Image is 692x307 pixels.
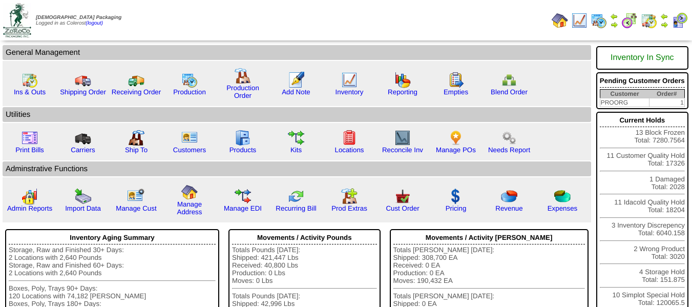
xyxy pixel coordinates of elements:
a: Carriers [71,146,95,154]
img: reconcile.gif [288,188,304,204]
img: locations.gif [341,130,358,146]
img: pie_chart.png [501,188,517,204]
a: Expenses [548,204,578,212]
td: Adminstrative Functions [3,161,591,176]
td: 1 [649,98,685,107]
img: calendarprod.gif [591,12,607,29]
a: Manage POs [436,146,476,154]
img: line_graph.gif [341,72,358,88]
a: Manage EDI [224,204,262,212]
td: General Management [3,45,591,60]
a: Prod Extras [331,204,367,212]
th: Order# [649,90,685,98]
img: line_graph.gif [571,12,588,29]
a: Admin Reports [7,204,52,212]
img: truck3.gif [75,130,91,146]
img: customers.gif [181,130,198,146]
img: dollar.gif [448,188,464,204]
img: pie_chart2.png [554,188,571,204]
a: Needs Report [488,146,530,154]
img: line_graph2.gif [394,130,411,146]
a: (logout) [86,21,103,26]
img: calendarcustomer.gif [672,12,688,29]
span: Logged in as Colerost [36,15,121,26]
img: factory.gif [235,68,251,84]
img: edi.gif [235,188,251,204]
a: Blend Order [491,88,528,96]
img: arrowleft.gif [660,12,668,21]
img: home.gif [552,12,568,29]
img: arrowright.gif [660,21,668,29]
img: cabinet.gif [235,130,251,146]
img: graph.gif [394,72,411,88]
span: [DEMOGRAPHIC_DATA] Packaging [36,15,121,21]
img: managecust.png [127,188,146,204]
img: home.gif [181,184,198,200]
img: arrowleft.gif [610,12,618,21]
div: Movements / Activity [PERSON_NAME] [393,231,585,244]
img: po.png [448,130,464,146]
img: network.png [501,72,517,88]
a: Pricing [446,204,467,212]
img: orders.gif [288,72,304,88]
img: arrowright.gif [610,21,618,29]
a: Inventory [335,88,364,96]
div: Inventory Aging Summary [9,231,216,244]
a: Add Note [282,88,310,96]
div: Pending Customer Orders [600,74,685,88]
td: PROORG [600,98,649,107]
div: Current Holds [600,114,685,127]
a: Products [229,146,257,154]
img: calendarinout.gif [641,12,657,29]
img: invoice2.gif [22,130,38,146]
a: Production [173,88,206,96]
img: calendarblend.gif [621,12,638,29]
a: Ship To [125,146,148,154]
a: Empties [444,88,468,96]
a: Import Data [65,204,101,212]
img: calendarprod.gif [181,72,198,88]
img: cust_order.png [394,188,411,204]
img: factory2.gif [128,130,144,146]
div: Inventory In Sync [600,48,685,68]
a: Production Order [226,84,259,99]
img: workflow.gif [288,130,304,146]
a: Reporting [388,88,417,96]
a: Ins & Outs [14,88,46,96]
img: calendarinout.gif [22,72,38,88]
a: Reconcile Inv [382,146,423,154]
img: prodextras.gif [341,188,358,204]
img: import.gif [75,188,91,204]
a: Print Bills [15,146,44,154]
td: Utilities [3,107,591,122]
a: Shipping Order [60,88,106,96]
a: Revenue [495,204,522,212]
img: graph2.png [22,188,38,204]
a: Receiving Order [112,88,161,96]
a: Customers [173,146,206,154]
a: Manage Address [177,200,202,216]
a: Kits [290,146,302,154]
th: Customer [600,90,649,98]
img: zoroco-logo-small.webp [3,3,31,37]
img: truck.gif [75,72,91,88]
img: workflow.png [501,130,517,146]
img: truck2.gif [128,72,144,88]
img: workorder.gif [448,72,464,88]
a: Cust Order [386,204,419,212]
div: Movements / Activity Pounds [232,231,376,244]
a: Recurring Bill [276,204,316,212]
a: Locations [334,146,364,154]
a: Manage Cust [116,204,156,212]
